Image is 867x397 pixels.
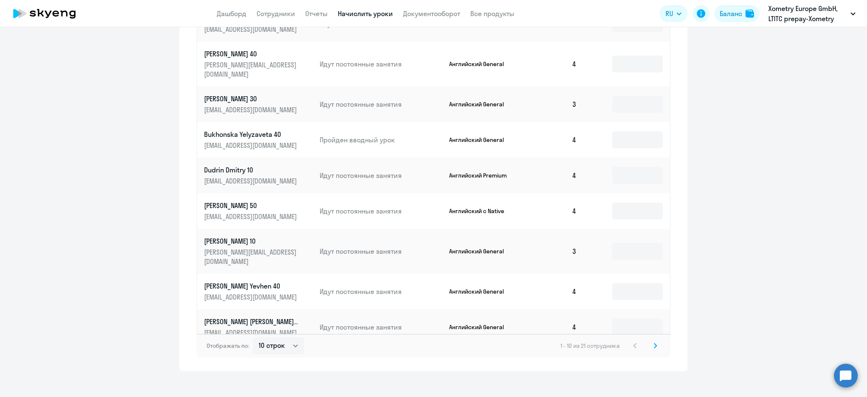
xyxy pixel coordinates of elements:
[561,342,620,350] span: 1 - 10 из 21 сотрудника
[204,94,313,114] a: [PERSON_NAME] 30[EMAIL_ADDRESS][DOMAIN_NAME]
[524,309,583,345] td: 4
[524,158,583,193] td: 4
[320,135,442,144] p: Пройден вводный урок
[204,212,299,221] p: [EMAIL_ADDRESS][DOMAIN_NAME]
[470,9,514,18] a: Все продукты
[204,130,299,139] p: Bukhonska Yelyzaveta 40
[524,42,583,86] td: 4
[204,49,313,79] a: [PERSON_NAME] 40[PERSON_NAME][EMAIL_ADDRESS][DOMAIN_NAME]
[449,60,513,68] p: Английский General
[320,287,442,296] p: Идут постоянные занятия
[665,8,673,19] span: RU
[768,3,847,24] p: Xometry Europe GmbH, LTITC prepay-Xometry Europe GmbH
[449,323,513,331] p: Английский General
[204,201,313,221] a: [PERSON_NAME] 50[EMAIL_ADDRESS][DOMAIN_NAME]
[449,100,513,108] p: Английский General
[320,322,442,332] p: Идут постоянные занятия
[720,8,742,19] div: Баланс
[305,9,328,18] a: Отчеты
[338,9,393,18] a: Начислить уроки
[204,236,299,246] p: [PERSON_NAME] 10
[449,136,513,144] p: Английский General
[204,236,313,266] a: [PERSON_NAME] 10[PERSON_NAME][EMAIL_ADDRESS][DOMAIN_NAME]
[204,105,299,114] p: [EMAIL_ADDRESS][DOMAIN_NAME]
[524,229,583,274] td: 3
[524,122,583,158] td: 4
[207,342,249,350] span: Отображать по:
[320,206,442,216] p: Идут постоянные занятия
[204,247,299,266] p: [PERSON_NAME][EMAIL_ADDRESS][DOMAIN_NAME]
[715,5,759,22] button: Балансbalance
[764,3,860,24] button: Xometry Europe GmbH, LTITC prepay-Xometry Europe GmbH
[524,274,583,309] td: 4
[204,292,299,302] p: [EMAIL_ADDRESS][DOMAIN_NAME]
[204,176,299,186] p: [EMAIL_ADDRESS][DOMAIN_NAME]
[320,59,442,69] p: Идут постоянные занятия
[204,60,299,79] p: [PERSON_NAME][EMAIL_ADDRESS][DOMAIN_NAME]
[449,207,513,215] p: Английский с Native
[449,247,513,255] p: Английский General
[204,49,299,58] p: [PERSON_NAME] 40
[449,172,513,179] p: Английский Premium
[320,247,442,256] p: Идут постоянные занятия
[746,9,754,18] img: balance
[204,317,299,326] p: [PERSON_NAME] [PERSON_NAME] 40
[204,25,299,34] p: [EMAIL_ADDRESS][DOMAIN_NAME]
[403,9,460,18] a: Документооборот
[204,130,313,150] a: Bukhonska Yelyzaveta 40[EMAIL_ADDRESS][DOMAIN_NAME]
[204,165,313,186] a: Dudrin Dmitry 10[EMAIL_ADDRESS][DOMAIN_NAME]
[204,281,299,291] p: [PERSON_NAME] Yevhen 40
[204,201,299,210] p: [PERSON_NAME] 50
[217,9,246,18] a: Дашборд
[320,100,442,109] p: Идут постоянные занятия
[660,5,688,22] button: RU
[257,9,295,18] a: Сотрудники
[524,193,583,229] td: 4
[204,141,299,150] p: [EMAIL_ADDRESS][DOMAIN_NAME]
[524,86,583,122] td: 3
[204,165,299,175] p: Dudrin Dmitry 10
[449,288,513,295] p: Английский General
[204,94,299,103] p: [PERSON_NAME] 30
[320,171,442,180] p: Идут постоянные занятия
[204,281,313,302] a: [PERSON_NAME] Yevhen 40[EMAIL_ADDRESS][DOMAIN_NAME]
[204,328,299,337] p: [EMAIL_ADDRESS][DOMAIN_NAME]
[204,317,313,337] a: [PERSON_NAME] [PERSON_NAME] 40[EMAIL_ADDRESS][DOMAIN_NAME]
